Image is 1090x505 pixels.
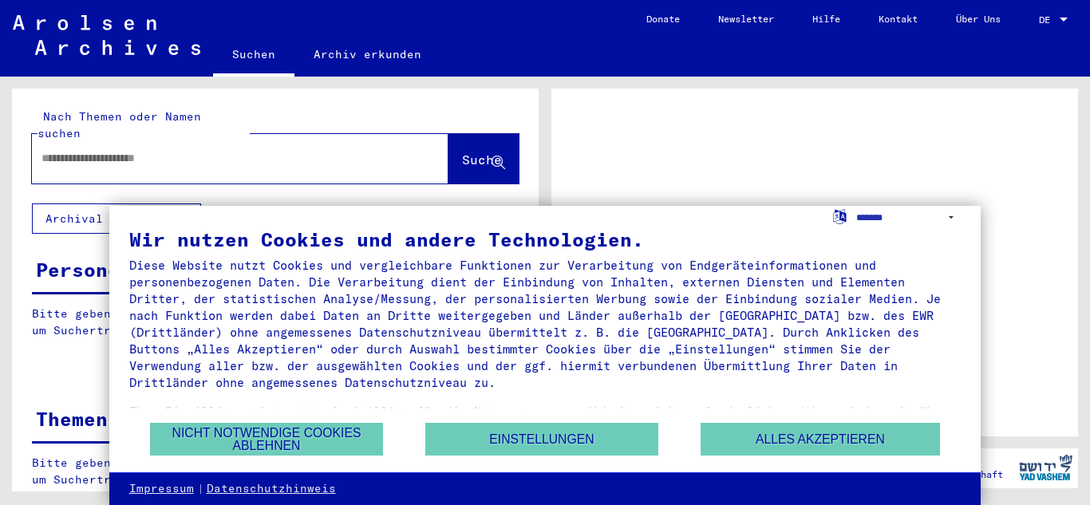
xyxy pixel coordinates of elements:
div: Themen [36,404,108,433]
label: Sprache auswählen [831,208,848,223]
a: Impressum [129,481,194,497]
p: Bitte geben Sie einen Suchbegriff ein oder nutzen Sie die Filter, um Suchertreffer zu erhalten. O... [32,455,519,505]
span: Suche [462,152,502,168]
a: Datenschutzhinweis [207,481,336,497]
button: Nicht notwendige Cookies ablehnen [150,423,383,456]
select: Sprache auswählen [856,206,961,229]
img: Arolsen_neg.svg [13,15,200,55]
a: Archiv erkunden [294,35,440,73]
mat-label: Nach Themen oder Namen suchen [38,109,201,140]
a: Suchen [213,35,294,77]
img: yv_logo.png [1016,448,1076,487]
button: Einstellungen [425,423,658,456]
p: Bitte geben Sie einen Suchbegriff ein oder nutzen Sie die Filter, um Suchertreffer zu erhalten. [32,306,518,339]
div: Wir nutzen Cookies und andere Technologien. [129,230,962,249]
button: Alles akzeptieren [701,423,940,456]
div: Personen [36,255,132,284]
button: Suche [448,134,519,183]
div: Diese Website nutzt Cookies und vergleichbare Funktionen zur Verarbeitung von Endgeräteinformatio... [129,257,962,391]
button: Archival tree units [32,203,201,234]
span: DE [1039,14,1056,26]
